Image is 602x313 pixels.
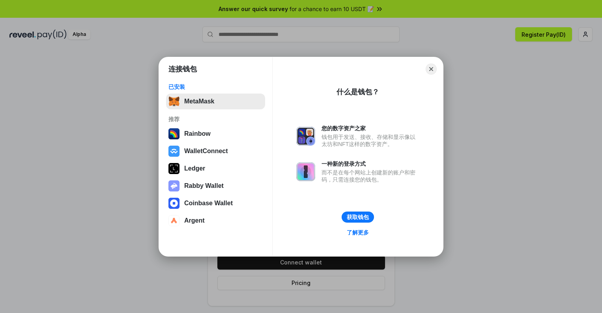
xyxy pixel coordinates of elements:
div: Rainbow [184,130,211,137]
img: svg+xml,%3Csvg%20width%3D%2228%22%20height%3D%2228%22%20viewBox%3D%220%200%2028%2028%22%20fill%3D... [168,215,179,226]
img: svg+xml,%3Csvg%20xmlns%3D%22http%3A%2F%2Fwww.w3.org%2F2000%2Fsvg%22%20fill%3D%22none%22%20viewBox... [296,162,315,181]
div: 什么是钱包？ [337,87,379,97]
button: Close [426,64,437,75]
button: Argent [166,213,265,229]
img: svg+xml,%3Csvg%20xmlns%3D%22http%3A%2F%2Fwww.w3.org%2F2000%2Fsvg%22%20fill%3D%22none%22%20viewBox... [168,180,179,191]
img: svg+xml,%3Csvg%20width%3D%2228%22%20height%3D%2228%22%20viewBox%3D%220%200%2028%2028%22%20fill%3D... [168,146,179,157]
button: Ledger [166,161,265,176]
div: Ledger [184,165,205,172]
div: Argent [184,217,205,224]
div: 已安装 [168,83,263,90]
img: svg+xml,%3Csvg%20width%3D%22120%22%20height%3D%22120%22%20viewBox%3D%220%200%20120%20120%22%20fil... [168,128,179,139]
button: 获取钱包 [342,212,374,223]
button: MetaMask [166,94,265,109]
div: 推荐 [168,116,263,123]
div: WalletConnect [184,148,228,155]
h1: 连接钱包 [168,64,197,74]
div: 您的数字资产之家 [322,125,419,132]
div: 而不是在每个网站上创建新的账户和密码，只需连接您的钱包。 [322,169,419,183]
div: 获取钱包 [347,214,369,221]
div: Rabby Wallet [184,182,224,189]
button: Rainbow [166,126,265,142]
img: svg+xml,%3Csvg%20width%3D%2228%22%20height%3D%2228%22%20viewBox%3D%220%200%2028%2028%22%20fill%3D... [168,198,179,209]
img: svg+xml,%3Csvg%20xmlns%3D%22http%3A%2F%2Fwww.w3.org%2F2000%2Fsvg%22%20width%3D%2228%22%20height%3... [168,163,179,174]
div: 一种新的登录方式 [322,160,419,167]
button: WalletConnect [166,143,265,159]
a: 了解更多 [342,227,374,238]
img: svg+xml,%3Csvg%20fill%3D%22none%22%20height%3D%2233%22%20viewBox%3D%220%200%2035%2033%22%20width%... [168,96,179,107]
button: Rabby Wallet [166,178,265,194]
div: Coinbase Wallet [184,200,233,207]
img: svg+xml,%3Csvg%20xmlns%3D%22http%3A%2F%2Fwww.w3.org%2F2000%2Fsvg%22%20fill%3D%22none%22%20viewBox... [296,127,315,146]
div: MetaMask [184,98,214,105]
div: 钱包用于发送、接收、存储和显示像以太坊和NFT这样的数字资产。 [322,133,419,148]
div: 了解更多 [347,229,369,236]
button: Coinbase Wallet [166,195,265,211]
